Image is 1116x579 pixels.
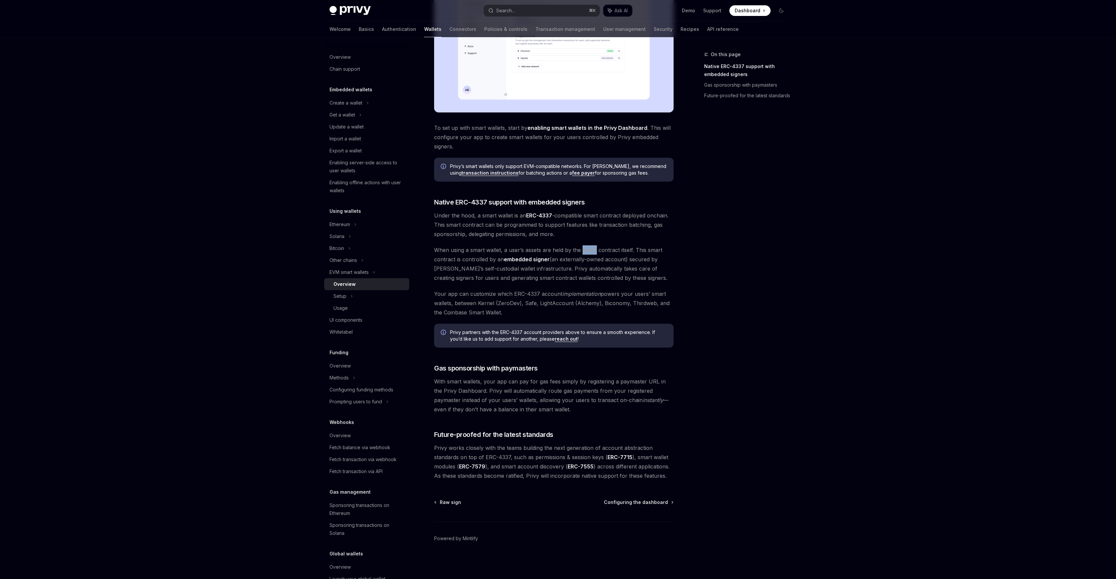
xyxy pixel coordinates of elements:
span: Raw sign [440,499,461,506]
div: EVM smart wallets [329,268,369,276]
a: Configuring the dashboard [604,499,673,506]
div: Import a wallet [329,135,361,143]
h5: Global wallets [329,550,363,558]
a: Update a wallet [324,121,409,133]
a: API reference [707,21,739,37]
a: Export a wallet [324,145,409,157]
a: Policies & controls [484,21,527,37]
a: reach out [555,336,578,342]
a: User management [603,21,646,37]
a: fee payer [572,170,595,176]
span: Configuring the dashboard [604,499,668,506]
a: Fetch transaction via API [324,465,409,477]
a: Raw sign [435,499,461,506]
span: On this page [711,50,741,58]
a: transaction instructions [462,170,518,176]
em: implementation [562,290,601,297]
a: Enabling server-side access to user wallets [324,157,409,177]
svg: Info [441,330,447,336]
h5: Webhooks [329,418,354,426]
a: UI components [324,314,409,326]
a: enabling smart wallets in the Privy Dashboard [527,124,647,131]
button: Ask AI [603,5,632,17]
div: Ethereum [329,220,350,228]
span: Privy partners with the ERC-4337 account providers above to ensure a smooth experience. If you’d ... [450,329,667,342]
a: Transaction management [535,21,595,37]
div: Enabling server-side access to user wallets [329,159,405,175]
div: Usage [333,304,348,312]
h5: Gas management [329,488,371,496]
a: Native ERC-4337 support with embedded signers [704,61,792,80]
div: Overview [329,563,351,571]
a: ERC-7555 [568,463,594,470]
div: Fetch balance via webhook [329,444,390,452]
button: Search...⌘K [484,5,600,17]
a: Authentication [382,21,416,37]
span: Gas sponsorship with paymasters [434,364,538,373]
div: Fetch transaction via API [329,467,383,475]
div: Overview [329,432,351,440]
a: Sponsoring transactions on Ethereum [324,499,409,519]
span: Ask AI [614,7,628,14]
span: When using a smart wallet, a user’s assets are held by the smart contract itself. This smart cont... [434,245,674,283]
div: Enabling offline actions with user wallets [329,179,405,195]
h5: Using wallets [329,207,361,215]
a: Chain support [324,63,409,75]
a: Import a wallet [324,133,409,145]
a: Connectors [449,21,476,37]
div: Configuring funding methods [329,386,393,394]
span: Native ERC-4337 support with embedded signers [434,198,585,207]
a: Security [654,21,673,37]
div: Prompting users to fund [329,398,382,406]
div: Export a wallet [329,147,362,155]
button: Toggle dark mode [776,5,787,16]
div: Overview [333,280,356,288]
a: Demo [682,7,695,14]
a: Support [703,7,721,14]
a: ERC-7715 [607,454,632,461]
div: Other chains [329,256,357,264]
img: dark logo [329,6,371,15]
a: Configuring funding methods [324,384,409,396]
a: Whitelabel [324,326,409,338]
svg: Info [441,164,447,170]
div: Get a wallet [329,111,355,119]
a: Fetch transaction via webhook [324,454,409,465]
a: ERC-7579 [459,463,485,470]
span: Your app can customize which ERC-4337 account powers your users’ smart wallets, between Kernel (Z... [434,289,674,317]
a: Enabling offline actions with user wallets [324,177,409,197]
span: ⌘ K [589,8,596,13]
a: Sponsoring transactions on Solana [324,519,409,539]
span: Future-proofed for the latest standards [434,430,553,439]
a: Overview [324,51,409,63]
a: Welcome [329,21,351,37]
a: Basics [359,21,374,37]
a: Wallets [424,21,441,37]
a: Overview [324,360,409,372]
a: Dashboard [729,5,771,16]
div: Overview [329,53,351,61]
a: Overview [324,278,409,290]
div: Methods [329,374,349,382]
a: Recipes [681,21,699,37]
div: UI components [329,316,362,324]
span: With smart wallets, your app can pay for gas fees simply by registering a paymaster URL in the Pr... [434,377,674,414]
div: Chain support [329,65,360,73]
div: Update a wallet [329,123,364,131]
div: Overview [329,362,351,370]
div: Solana [329,232,344,240]
strong: embedded signer [504,256,550,263]
a: Gas sponsorship with paymasters [704,80,792,90]
div: Fetch transaction via webhook [329,455,397,463]
span: Privy works closely with the teams building the next generation of account abstraction standards ... [434,443,674,480]
a: Usage [324,302,409,314]
span: To set up with smart wallets, start by . This will configure your app to create smart wallets for... [434,123,674,151]
em: instantly [643,397,663,403]
span: Dashboard [735,7,760,14]
span: Under the hood, a smart wallet is an -compatible smart contract deployed onchain. This smart cont... [434,211,674,239]
div: Search... [496,7,515,15]
a: Future-proofed for the latest standards [704,90,792,101]
div: Setup [333,292,346,300]
a: Powered by Mintlify [434,535,478,542]
div: Whitelabel [329,328,353,336]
